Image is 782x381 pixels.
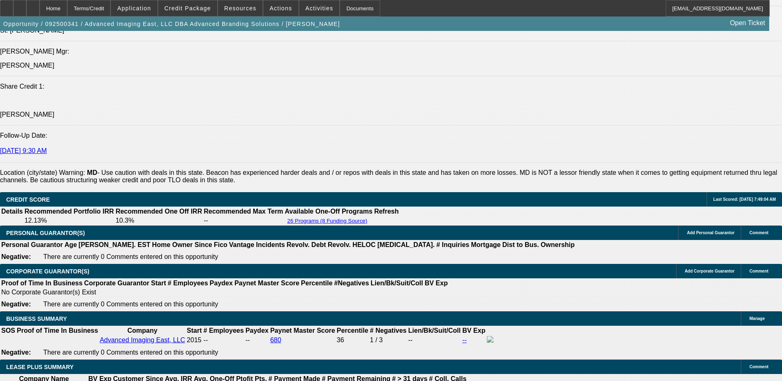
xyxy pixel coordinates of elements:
[204,336,208,343] span: --
[685,269,735,273] span: Add Corporate Guarantor
[100,336,185,343] a: Advanced Imaging East, LLC
[503,241,539,248] b: Dist to Bus.
[43,253,218,260] span: There are currently 0 Comments entered on this opportunity
[115,216,202,225] td: 10.3%
[305,5,333,12] span: Activities
[462,327,485,334] b: BV Exp
[79,241,150,248] b: [PERSON_NAME]. EST
[43,301,218,308] span: There are currently 0 Comments entered on this opportunity
[245,327,268,334] b: Paydex
[471,241,501,248] b: Mortgage
[24,216,114,225] td: 12.13%
[186,336,202,345] td: 2015
[256,241,285,248] b: Incidents
[6,268,89,275] span: CORPORATE GUARANTOR(S)
[1,288,451,296] td: No Corporate Guarantor(s) Exist
[245,336,269,345] td: --
[285,217,370,224] button: 26 Programs (8 Funding Source)
[111,0,157,16] button: Application
[687,230,735,235] span: Add Personal Guarantor
[6,364,74,370] span: LEASE PLUS SUMMARY
[1,241,63,248] b: Personal Guarantor
[1,253,31,260] b: Negative:
[749,365,768,369] span: Comment
[64,241,77,248] b: Age
[370,336,406,344] div: 1 / 3
[540,241,575,248] b: Ownership
[16,327,99,335] th: Proof of Time In Business
[6,196,50,203] span: CREDIT SCORE
[749,230,768,235] span: Comment
[370,327,406,334] b: # Negatives
[436,241,469,248] b: # Inquiries
[1,301,31,308] b: Negative:
[1,327,16,335] th: SOS
[727,16,768,30] a: Open Ticket
[127,327,157,334] b: Company
[203,207,284,216] th: Recommended Max Term
[270,327,335,334] b: Paynet Master Score
[87,169,97,176] b: MD
[210,280,233,287] b: Paydex
[371,280,423,287] b: Lien/Bk/Suit/Coll
[284,207,373,216] th: Available One-Off Programs
[204,327,244,334] b: # Employees
[235,280,299,287] b: Paynet Master Score
[6,230,85,236] span: PERSONAL GUARANTOR(S)
[270,336,281,343] a: 680
[158,0,217,16] button: Credit Package
[84,280,149,287] b: Corporate Guarantor
[425,280,448,287] b: BV Exp
[151,280,166,287] b: Start
[270,5,292,12] span: Actions
[203,216,284,225] td: --
[187,327,202,334] b: Start
[749,269,768,273] span: Comment
[224,5,256,12] span: Resources
[334,280,369,287] b: #Negatives
[301,280,332,287] b: Percentile
[1,279,83,287] th: Proof of Time In Business
[115,207,202,216] th: Recommended One Off IRR
[328,241,435,248] b: Revolv. HELOC [MEDICAL_DATA].
[408,327,460,334] b: Lien/Bk/Suit/Coll
[408,336,461,345] td: --
[43,349,218,356] span: There are currently 0 Comments entered on this opportunity
[374,207,399,216] th: Refresh
[749,316,765,321] span: Manage
[164,5,211,12] span: Credit Package
[487,336,493,343] img: facebook-icon.png
[168,280,208,287] b: # Employees
[214,241,228,248] b: Fico
[24,207,114,216] th: Recommended Portfolio IRR
[713,197,776,202] span: Last Scored: [DATE] 7:49:04 AM
[337,327,368,334] b: Percentile
[152,241,212,248] b: Home Owner Since
[1,349,31,356] b: Negative:
[229,241,254,248] b: Vantage
[1,207,23,216] th: Details
[299,0,340,16] button: Activities
[337,336,368,344] div: 36
[117,5,151,12] span: Application
[218,0,263,16] button: Resources
[3,21,340,27] span: Opportunity / 092500341 / Advanced Imaging East, LLC DBA Advanced Branding Solutions / [PERSON_NAME]
[6,315,67,322] span: BUSINESS SUMMARY
[286,241,326,248] b: Revolv. Debt
[462,336,467,343] a: --
[263,0,298,16] button: Actions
